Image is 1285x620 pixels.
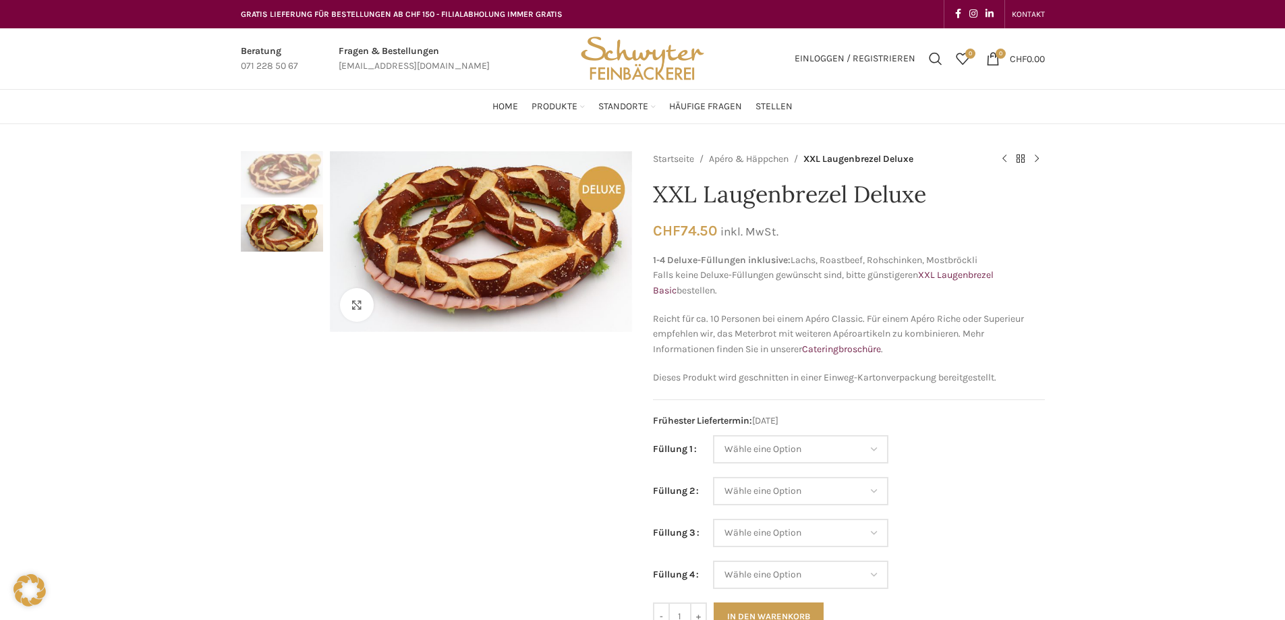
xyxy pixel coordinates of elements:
span: 0 [965,49,975,59]
a: Site logo [576,52,708,63]
bdi: 74.50 [653,222,717,239]
label: Füllung 1 [653,442,697,457]
span: Home [492,101,518,113]
div: Secondary navigation [1005,1,1052,28]
span: Frühester Liefertermin: [653,415,752,426]
label: Füllung 3 [653,526,699,540]
span: CHF [653,222,681,239]
bdi: 0.00 [1010,53,1045,64]
a: Instagram social link [965,5,981,24]
a: Häufige Fragen [669,93,742,120]
img: Bäckerei Schwyter [576,28,708,89]
a: Produkte [532,93,585,120]
span: KONTAKT [1012,9,1045,19]
a: 0 CHF0.00 [979,45,1052,72]
h1: XXL Laugenbrezel Deluxe [653,181,1045,208]
a: Facebook social link [951,5,965,24]
img: XXL Laugenbrezel Deluxe – Bild 2 [241,204,323,251]
nav: Breadcrumb [653,151,983,167]
a: Infobox link [339,44,490,74]
span: Standorte [598,101,648,113]
p: Dieses Produkt wird geschnitten in einer Einweg-Kartonverpackung bereitgestellt. [653,370,1045,385]
p: Reicht für ca. 10 Personen bei einem Apéro Classic. Für einem Apéro Riche oder Superieur empfehle... [653,312,1045,357]
span: 0 [996,49,1006,59]
a: Home [492,93,518,120]
small: inkl. MwSt. [720,225,778,238]
a: Previous product [996,151,1012,167]
a: Suchen [922,45,949,72]
span: GRATIS LIEFERUNG FÜR BESTELLUNGEN AB CHF 150 - FILIALABHOLUNG IMMER GRATIS [241,9,563,19]
span: Einloggen / Registrieren [795,54,915,63]
strong: 1-4 Deluxe-Füllungen inklusive: [653,254,791,266]
span: XXL Laugenbrezel Deluxe [803,152,913,167]
a: Einloggen / Registrieren [788,45,922,72]
a: Next product [1029,151,1045,167]
label: Füllung 2 [653,484,699,499]
a: Startseite [653,152,694,167]
div: Main navigation [234,93,1052,120]
img: XXL Laugenbrezel Deluxe [241,151,323,198]
a: Stellen [755,93,793,120]
a: Infobox link [241,44,298,74]
span: Häufige Fragen [669,101,742,113]
span: Stellen [755,101,793,113]
p: Lachs, Roastbeef, Rohschinken, Mostbröckli Falls keine Deluxe-Füllungen gewünscht sind, bitte gün... [653,253,1045,298]
a: XXL Laugenbrezel Basic [653,269,994,295]
a: Linkedin social link [981,5,998,24]
div: Meine Wunschliste [949,45,976,72]
span: [DATE] [653,414,1045,428]
span: CHF [1010,53,1027,64]
a: Apéro & Häppchen [709,152,789,167]
label: Füllung 4 [653,567,699,582]
span: Produkte [532,101,577,113]
a: KONTAKT [1012,1,1045,28]
a: Cateringbroschüre [802,343,881,355]
a: 0 [949,45,976,72]
a: Standorte [598,93,656,120]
